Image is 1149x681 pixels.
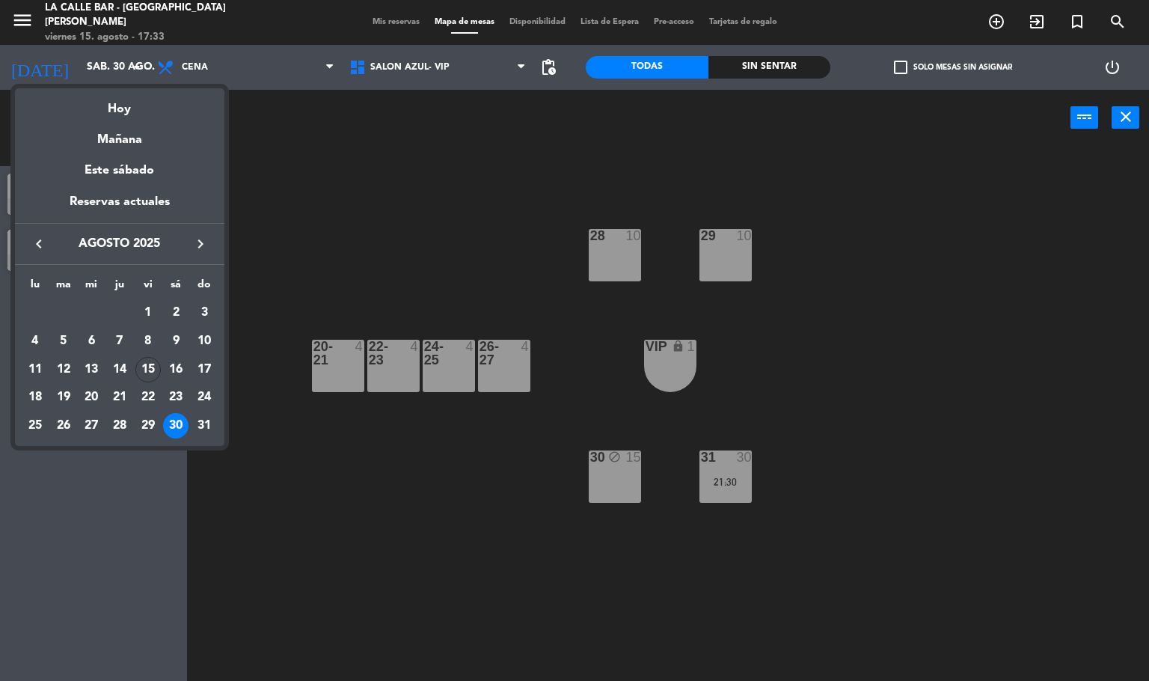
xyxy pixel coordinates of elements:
[52,234,187,254] span: agosto 2025
[51,329,76,354] div: 5
[190,327,218,355] td: 10 de agosto de 2025
[49,412,78,440] td: 26 de agosto de 2025
[21,355,49,384] td: 11 de agosto de 2025
[134,384,162,412] td: 22 de agosto de 2025
[134,412,162,440] td: 29 de agosto de 2025
[105,355,134,384] td: 14 de agosto de 2025
[21,276,49,299] th: lunes
[21,412,49,440] td: 25 de agosto de 2025
[21,327,49,355] td: 4 de agosto de 2025
[51,357,76,382] div: 12
[105,327,134,355] td: 7 de agosto de 2025
[135,329,161,354] div: 8
[77,384,105,412] td: 20 de agosto de 2025
[191,413,217,439] div: 31
[190,299,218,328] td: 3 de agosto de 2025
[162,276,191,299] th: sábado
[22,413,48,439] div: 25
[187,234,214,254] button: keyboard_arrow_right
[107,413,132,439] div: 28
[107,385,132,411] div: 21
[77,355,105,384] td: 13 de agosto de 2025
[15,88,224,119] div: Hoy
[77,276,105,299] th: miércoles
[77,327,105,355] td: 6 de agosto de 2025
[163,329,189,354] div: 9
[163,357,189,382] div: 16
[190,412,218,440] td: 31 de agosto de 2025
[79,329,104,354] div: 6
[134,299,162,328] td: 1 de agosto de 2025
[22,329,48,354] div: 4
[15,192,224,223] div: Reservas actuales
[191,329,217,354] div: 10
[49,355,78,384] td: 12 de agosto de 2025
[15,150,224,192] div: Este sábado
[134,327,162,355] td: 8 de agosto de 2025
[134,276,162,299] th: viernes
[191,300,217,326] div: 3
[77,412,105,440] td: 27 de agosto de 2025
[163,413,189,439] div: 30
[163,385,189,411] div: 23
[49,327,78,355] td: 5 de agosto de 2025
[15,119,224,150] div: Mañana
[79,357,104,382] div: 13
[79,385,104,411] div: 20
[190,384,218,412] td: 24 de agosto de 2025
[191,385,217,411] div: 24
[22,385,48,411] div: 18
[105,276,134,299] th: jueves
[190,355,218,384] td: 17 de agosto de 2025
[162,355,191,384] td: 16 de agosto de 2025
[162,412,191,440] td: 30 de agosto de 2025
[21,384,49,412] td: 18 de agosto de 2025
[51,385,76,411] div: 19
[107,357,132,382] div: 14
[135,357,161,382] div: 15
[162,299,191,328] td: 2 de agosto de 2025
[105,384,134,412] td: 21 de agosto de 2025
[30,235,48,253] i: keyboard_arrow_left
[21,299,134,328] td: AGO.
[25,234,52,254] button: keyboard_arrow_left
[51,413,76,439] div: 26
[105,412,134,440] td: 28 de agosto de 2025
[191,235,209,253] i: keyboard_arrow_right
[162,384,191,412] td: 23 de agosto de 2025
[135,413,161,439] div: 29
[191,357,217,382] div: 17
[79,413,104,439] div: 27
[107,329,132,354] div: 7
[135,385,161,411] div: 22
[163,300,189,326] div: 2
[49,276,78,299] th: martes
[22,357,48,382] div: 11
[135,300,161,326] div: 1
[162,327,191,355] td: 9 de agosto de 2025
[49,384,78,412] td: 19 de agosto de 2025
[134,355,162,384] td: 15 de agosto de 2025
[190,276,218,299] th: domingo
